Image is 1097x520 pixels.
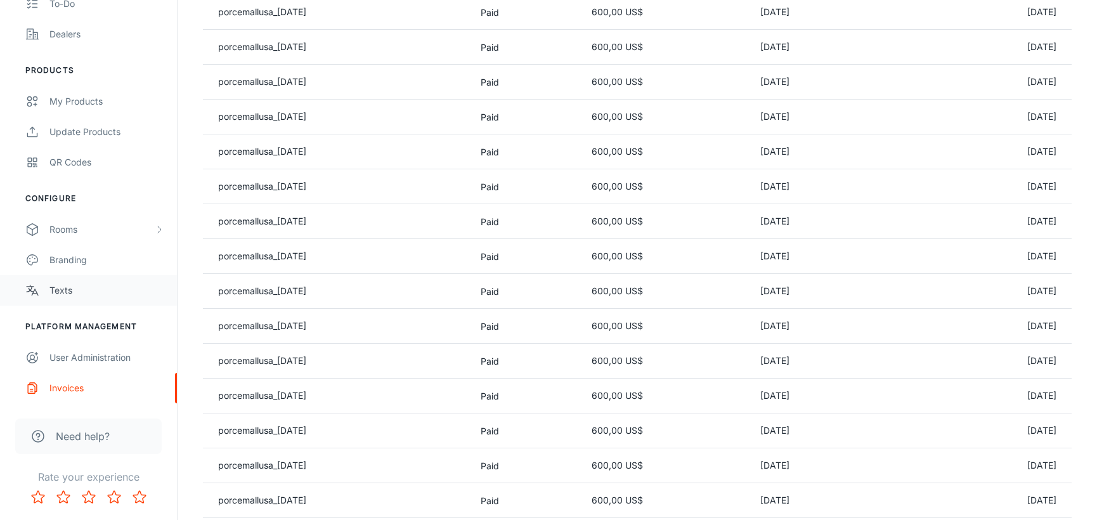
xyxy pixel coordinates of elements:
[127,484,152,510] button: Rate 5 star
[581,100,750,134] td: 600,00 US$
[750,413,921,448] td: [DATE]
[218,320,306,331] a: porcemallusa_[DATE]
[581,169,750,204] td: 600,00 US$
[921,100,1072,134] td: [DATE]
[49,381,164,395] div: Invoices
[481,494,571,507] p: Paid
[750,134,921,169] td: [DATE]
[581,448,750,483] td: 600,00 US$
[49,283,164,297] div: Texts
[581,239,750,274] td: 600,00 US$
[581,204,750,239] td: 600,00 US$
[750,239,921,274] td: [DATE]
[481,75,571,89] p: Paid
[921,169,1072,204] td: [DATE]
[750,65,921,100] td: [DATE]
[750,448,921,483] td: [DATE]
[218,76,306,87] a: porcemallusa_[DATE]
[750,483,921,518] td: [DATE]
[750,100,921,134] td: [DATE]
[481,424,571,438] p: Paid
[750,344,921,379] td: [DATE]
[921,204,1072,239] td: [DATE]
[921,309,1072,344] td: [DATE]
[921,30,1072,65] td: [DATE]
[581,483,750,518] td: 600,00 US$
[581,30,750,65] td: 600,00 US$
[218,146,306,157] a: porcemallusa_[DATE]
[49,253,164,267] div: Branding
[921,483,1072,518] td: [DATE]
[750,274,921,309] td: [DATE]
[481,354,571,368] p: Paid
[921,239,1072,274] td: [DATE]
[581,274,750,309] td: 600,00 US$
[921,65,1072,100] td: [DATE]
[76,484,101,510] button: Rate 3 star
[750,379,921,413] td: [DATE]
[481,285,571,298] p: Paid
[481,250,571,263] p: Paid
[49,223,154,237] div: Rooms
[750,169,921,204] td: [DATE]
[921,134,1072,169] td: [DATE]
[218,285,306,296] a: porcemallusa_[DATE]
[581,309,750,344] td: 600,00 US$
[218,6,306,17] a: porcemallusa_[DATE]
[49,351,164,365] div: User Administration
[481,459,571,472] p: Paid
[921,413,1072,448] td: [DATE]
[481,145,571,159] p: Paid
[218,460,306,471] a: porcemallusa_[DATE]
[921,274,1072,309] td: [DATE]
[218,425,306,436] a: porcemallusa_[DATE]
[481,389,571,403] p: Paid
[481,110,571,124] p: Paid
[25,484,51,510] button: Rate 1 star
[218,216,306,226] a: porcemallusa_[DATE]
[218,355,306,366] a: porcemallusa_[DATE]
[101,484,127,510] button: Rate 4 star
[581,65,750,100] td: 600,00 US$
[481,215,571,228] p: Paid
[750,30,921,65] td: [DATE]
[481,180,571,193] p: Paid
[218,41,306,52] a: porcemallusa_[DATE]
[218,390,306,401] a: porcemallusa_[DATE]
[921,448,1072,483] td: [DATE]
[49,155,164,169] div: QR Codes
[49,125,164,139] div: Update Products
[750,204,921,239] td: [DATE]
[218,111,306,122] a: porcemallusa_[DATE]
[218,181,306,192] a: porcemallusa_[DATE]
[49,94,164,108] div: My Products
[10,469,167,484] p: Rate your experience
[921,344,1072,379] td: [DATE]
[581,344,750,379] td: 600,00 US$
[750,309,921,344] td: [DATE]
[56,429,110,444] span: Need help?
[218,495,306,505] a: porcemallusa_[DATE]
[581,134,750,169] td: 600,00 US$
[581,413,750,448] td: 600,00 US$
[481,320,571,333] p: Paid
[218,250,306,261] a: porcemallusa_[DATE]
[921,379,1072,413] td: [DATE]
[481,6,571,19] p: Paid
[51,484,76,510] button: Rate 2 star
[481,41,571,54] p: Paid
[49,27,164,41] div: Dealers
[581,379,750,413] td: 600,00 US$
